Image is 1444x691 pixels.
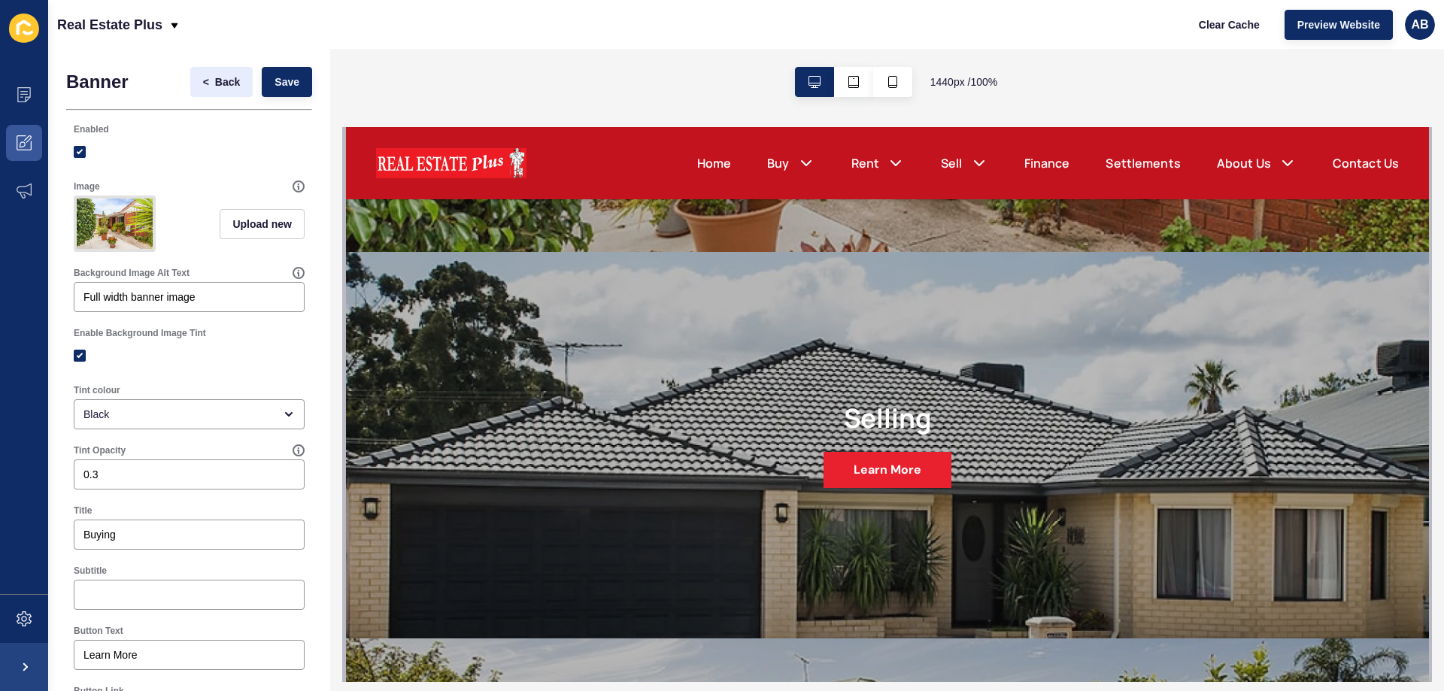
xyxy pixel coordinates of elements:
[74,399,305,429] div: open menu
[220,209,305,239] button: Upload new
[1285,10,1393,40] button: Preview Website
[74,444,126,456] label: Tint Opacity
[678,27,724,45] a: Finance
[215,74,240,89] span: Back
[595,27,617,45] a: Sell
[760,27,834,45] a: Settlements
[74,384,120,396] label: Tint colour
[987,27,1053,45] a: Contact Us
[74,505,92,517] label: Title
[1199,17,1260,32] span: Clear Cache
[871,27,925,45] a: About Us
[351,27,386,45] a: Home
[478,325,606,361] a: Learn More
[930,74,998,89] span: 1440 px / 100 %
[505,27,534,45] a: Rent
[74,180,100,192] label: Image
[74,625,123,637] label: Button Text
[190,67,253,97] button: <Back
[77,199,153,249] img: 340cc7fa80009f23f19844790af104b0.jpg
[66,71,129,92] h1: Banner
[203,74,209,89] span: <
[57,6,162,44] p: Real Estate Plus
[1186,10,1273,40] button: Clear Cache
[30,15,180,57] img: Real Estate Plus Logo
[232,217,292,232] span: Upload new
[275,74,299,89] span: Save
[262,67,312,97] button: Save
[74,565,107,577] label: Subtitle
[421,27,443,45] a: Buy
[1411,17,1428,32] span: AB
[498,275,586,325] h2: Selling
[1297,17,1380,32] span: Preview Website
[74,123,109,135] label: Enabled
[74,267,190,279] label: Background Image Alt Text
[74,327,206,339] label: Enable Background Image Tint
